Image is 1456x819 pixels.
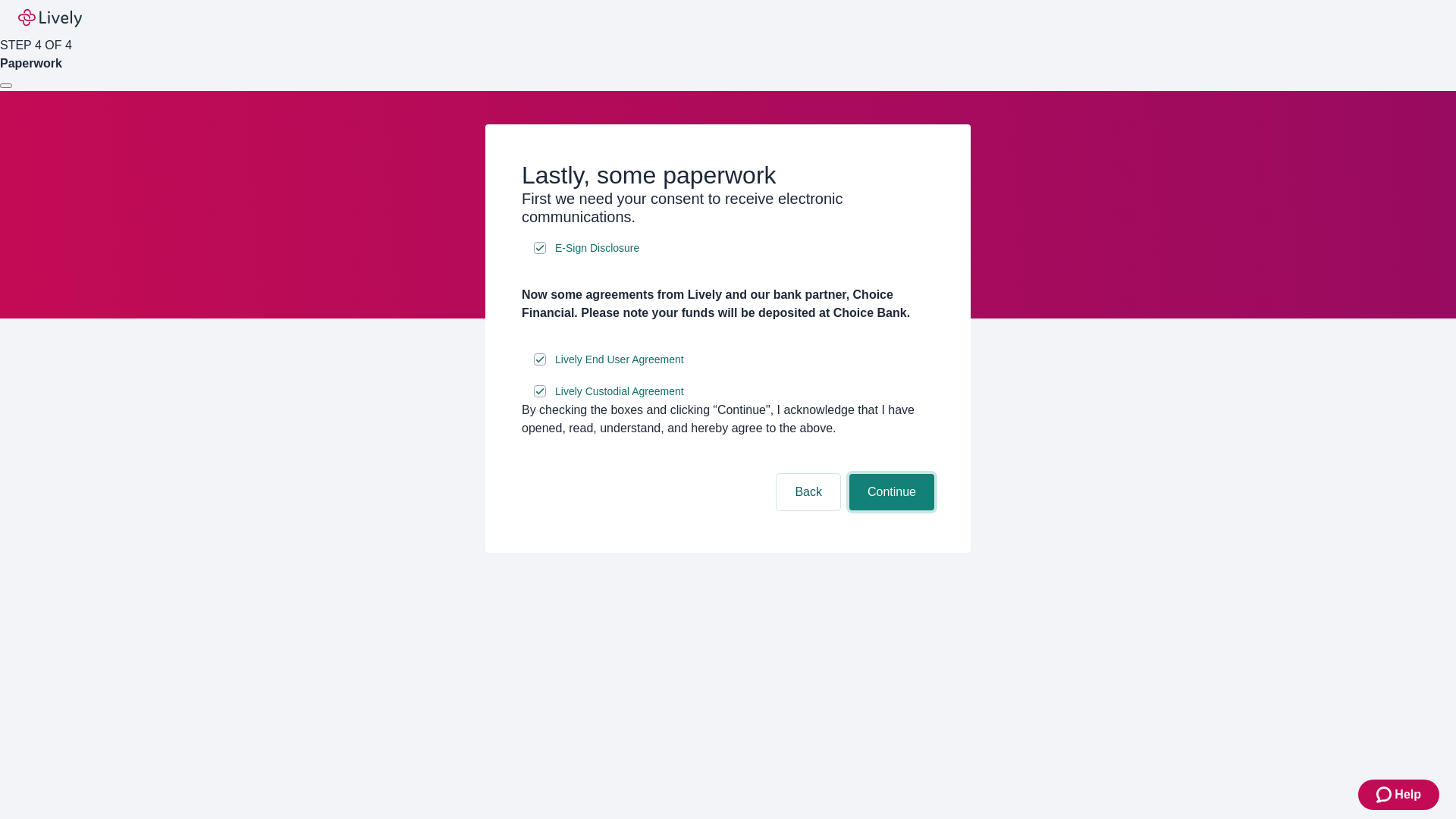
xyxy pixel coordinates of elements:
h4: Now some agreements from Lively and our bank partner, Choice Financial. Please note your funds wi... [522,286,934,322]
span: E-Sign Disclosure [555,240,639,256]
button: Back [777,474,840,510]
a: e-sign disclosure document [552,382,687,401]
h2: Lastly, some paperwork [522,161,934,190]
span: Help [1395,786,1421,804]
button: Zendesk support iconHelp [1358,780,1439,810]
span: Lively End User Agreement [555,352,684,368]
svg: Zendesk support icon [1376,786,1395,804]
button: Continue [849,474,934,510]
span: Lively Custodial Agreement [555,384,684,400]
a: e-sign disclosure document [552,239,642,258]
a: e-sign disclosure document [552,350,687,369]
h3: First we need your consent to receive electronic communications. [522,190,934,226]
div: By checking the boxes and clicking “Continue", I acknowledge that I have opened, read, understand... [522,401,934,438]
img: Lively [18,9,82,27]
